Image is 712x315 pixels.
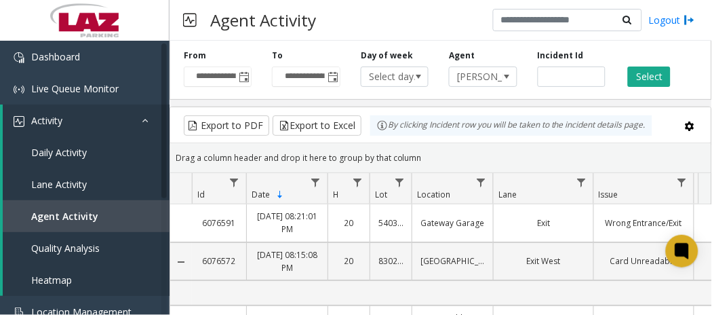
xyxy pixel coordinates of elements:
[203,3,323,37] h3: Agent Activity
[273,115,361,136] button: Export to Excel
[361,67,415,86] span: Select day...
[3,105,170,136] a: Activity
[538,50,584,62] label: Incident Id
[275,189,285,200] span: Sortable
[361,50,414,62] label: Day of week
[498,189,517,200] span: Lane
[572,173,591,191] a: Lane Filter Menu
[349,173,367,191] a: H Filter Menu
[3,264,170,296] a: Heatmap
[602,255,686,267] a: Card Unreadable
[450,67,503,86] span: [PERSON_NAME]
[3,136,170,168] a: Daily Activity
[170,257,192,267] a: Collapse Details
[197,189,205,200] span: Id
[14,116,24,127] img: 'icon'
[449,50,475,62] label: Agent
[225,173,243,191] a: Id Filter Menu
[3,200,170,232] a: Agent Activity
[200,217,238,229] a: 6076591
[420,255,485,267] a: [GEOGRAPHIC_DATA]
[673,173,691,191] a: Issue Filter Menu
[375,189,387,200] span: Lot
[306,173,325,191] a: Date Filter Menu
[378,217,403,229] a: 540377
[336,217,361,229] a: 20
[236,67,251,86] span: Toggle popup
[31,210,98,223] span: Agent Activity
[31,274,72,286] span: Heatmap
[14,84,24,95] img: 'icon'
[472,173,490,191] a: Location Filter Menu
[649,13,695,27] a: Logout
[31,242,100,255] span: Quality Analysis
[170,146,711,170] div: Drag a column header and drop it here to group by that column
[628,67,671,87] button: Select
[391,173,409,191] a: Lot Filter Menu
[3,232,170,264] a: Quality Analysis
[31,82,119,95] span: Live Queue Monitor
[184,115,269,136] button: Export to PDF
[184,50,206,62] label: From
[183,3,197,37] img: pageIcon
[378,255,403,267] a: 830216
[333,189,339,200] span: H
[684,13,695,27] img: logout
[370,115,652,136] div: By clicking Incident row you will be taken to the incident details page.
[255,248,319,274] a: [DATE] 08:15:08 PM
[31,146,87,159] span: Daily Activity
[325,67,340,86] span: Toggle popup
[502,217,585,229] a: Exit
[420,217,485,229] a: Gateway Garage
[377,120,388,131] img: infoIcon.svg
[252,189,270,200] span: Date
[336,255,361,267] a: 20
[31,50,80,63] span: Dashboard
[31,114,62,127] span: Activity
[3,168,170,200] a: Lane Activity
[200,255,238,267] a: 6076572
[255,210,319,236] a: [DATE] 08:21:01 PM
[272,50,283,62] label: To
[417,189,450,200] span: Location
[502,255,585,267] a: Exit West
[599,189,618,200] span: Issue
[602,217,686,229] a: Wrong Entrance/Exit
[14,52,24,63] img: 'icon'
[31,178,87,191] span: Lane Activity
